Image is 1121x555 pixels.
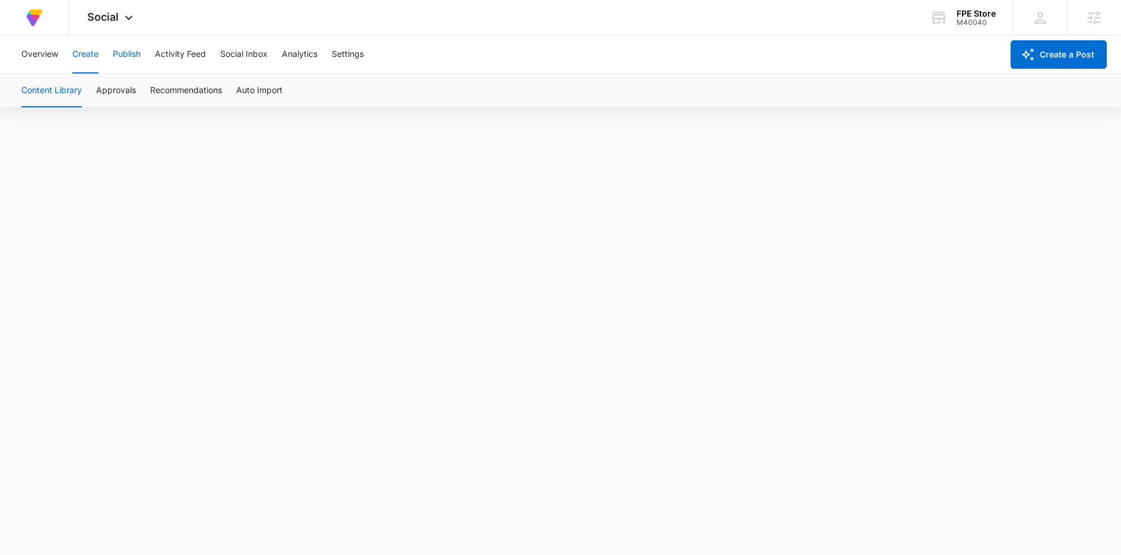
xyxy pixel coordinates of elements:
button: Publish [113,36,141,74]
span: Social [87,11,119,23]
div: account name [957,9,996,18]
button: Activity Feed [155,36,206,74]
img: Volusion [24,7,45,28]
button: Approvals [96,74,136,107]
button: Analytics [282,36,317,74]
button: Social Inbox [220,36,268,74]
button: Overview [21,36,58,74]
button: Create a Post [1011,40,1107,69]
button: Settings [332,36,364,74]
button: Recommendations [150,74,222,107]
button: Auto Import [236,74,282,107]
div: account id [957,18,996,27]
button: Content Library [21,74,82,107]
button: Create [72,36,99,74]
